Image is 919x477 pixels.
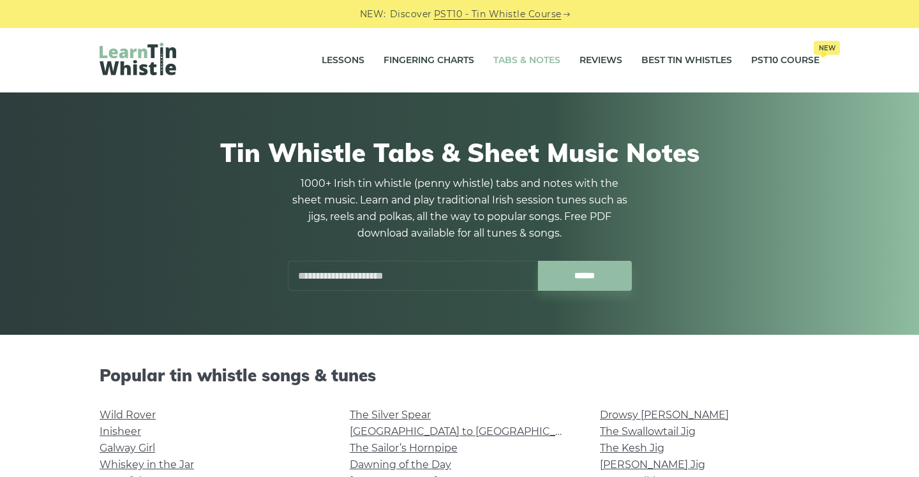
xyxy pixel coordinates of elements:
[100,137,819,168] h1: Tin Whistle Tabs & Sheet Music Notes
[100,459,194,471] a: Whiskey in the Jar
[350,425,585,437] a: [GEOGRAPHIC_DATA] to [GEOGRAPHIC_DATA]
[751,45,819,77] a: PST10 CourseNew
[579,45,622,77] a: Reviews
[322,45,364,77] a: Lessons
[600,409,729,421] a: Drowsy [PERSON_NAME]
[100,43,176,75] img: LearnTinWhistle.com
[384,45,474,77] a: Fingering Charts
[350,442,458,454] a: The Sailor’s Hornpipe
[287,175,632,242] p: 1000+ Irish tin whistle (penny whistle) tabs and notes with the sheet music. Learn and play tradi...
[350,409,431,421] a: The Silver Spear
[100,365,819,385] h2: Popular tin whistle songs & tunes
[100,425,141,437] a: Inisheer
[600,425,696,437] a: The Swallowtail Jig
[600,442,664,454] a: The Kesh Jig
[350,459,451,471] a: Dawning of the Day
[100,442,155,454] a: Galway Girl
[600,459,705,471] a: [PERSON_NAME] Jig
[100,409,156,421] a: Wild Rover
[493,45,560,77] a: Tabs & Notes
[641,45,732,77] a: Best Tin Whistles
[814,41,840,55] span: New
